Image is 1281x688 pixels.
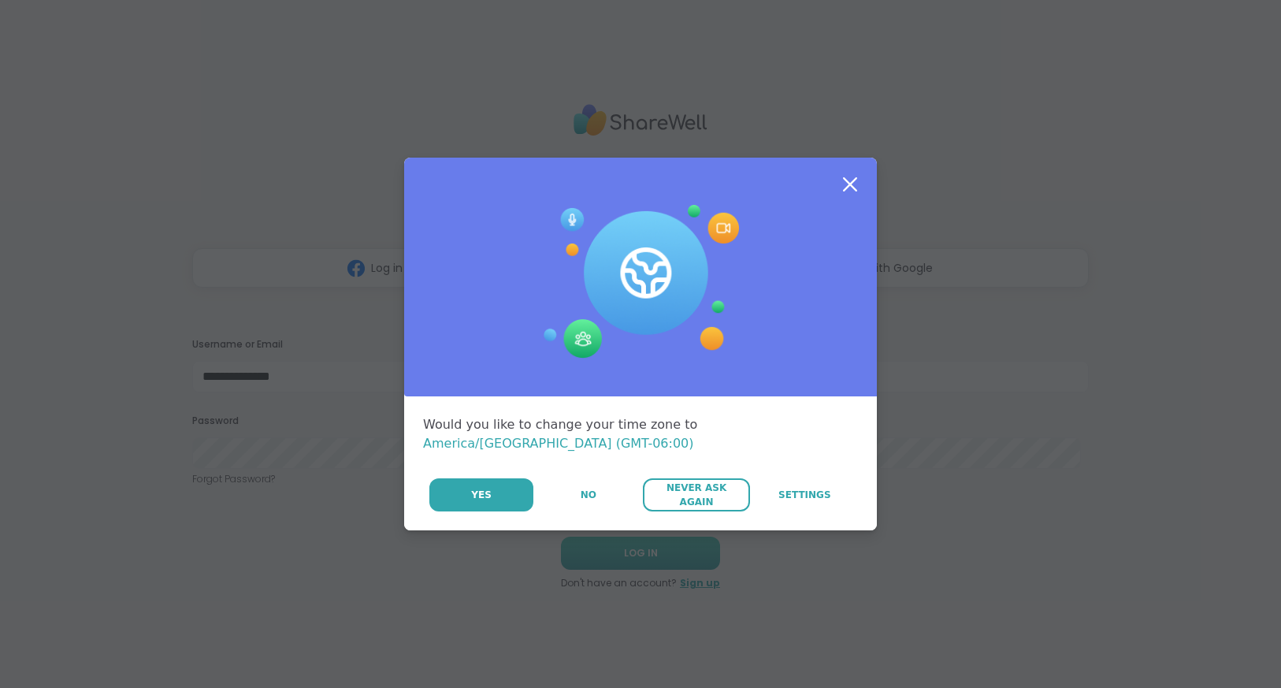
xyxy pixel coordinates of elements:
[429,478,533,511] button: Yes
[423,415,858,453] div: Would you like to change your time zone to
[423,436,694,451] span: America/[GEOGRAPHIC_DATA] (GMT-06:00)
[643,478,749,511] button: Never Ask Again
[535,478,641,511] button: No
[651,481,741,509] span: Never Ask Again
[778,488,831,502] span: Settings
[471,488,492,502] span: Yes
[752,478,858,511] a: Settings
[581,488,596,502] span: No
[542,205,739,359] img: Session Experience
